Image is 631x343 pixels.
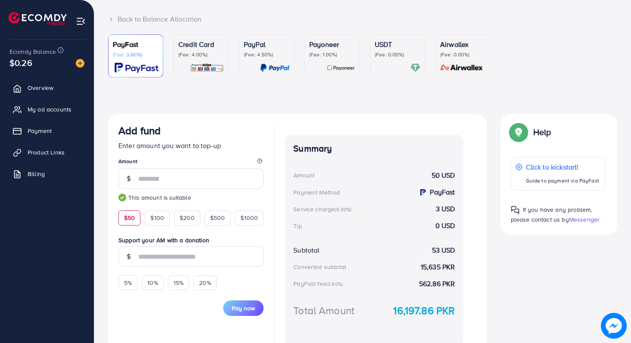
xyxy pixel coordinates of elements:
[6,79,87,96] a: Overview
[293,279,345,288] div: PayFast fee
[124,278,132,287] span: 5%
[421,262,455,272] strong: 15,635 PKR
[309,51,355,58] p: (Fee: 1.00%)
[6,101,87,118] a: My ad accounts
[293,188,340,197] div: Payment Method
[436,204,455,214] strong: 3 USD
[6,122,87,139] a: Payment
[511,124,526,140] img: Popup guide
[438,63,486,73] img: card
[430,187,455,197] strong: PayFast
[569,215,600,224] span: Messenger
[118,140,264,151] p: Enter amount you want to top-up
[293,303,354,318] div: Total Amount
[118,236,264,244] label: Support your AM with a donation
[393,303,455,318] strong: 16,197.86 PKR
[293,245,319,255] div: Subtotal
[108,14,617,24] div: Back to Balance Allocation
[28,83,53,92] span: Overview
[76,16,86,26] img: menu
[309,39,355,49] p: Payoneer
[190,63,224,73] img: card
[28,170,45,178] span: Billing
[526,162,599,172] p: Click to kickstart!
[9,56,32,69] span: $0.26
[326,63,355,73] img: card
[118,193,264,202] small: This amount is suitable
[9,47,56,56] span: Ecomdy Balance
[293,143,455,154] h4: Summary
[124,213,135,222] span: $50
[113,51,159,58] p: (Fee: 3.60%)
[150,213,164,222] span: $100
[178,39,224,49] p: Credit Card
[6,144,87,161] a: Product Links
[293,171,314,179] div: Amount
[418,188,427,197] img: payment
[435,221,455,231] strong: 0 USD
[240,213,258,222] span: $1000
[375,51,420,58] p: (Fee: 0.00%)
[199,278,211,287] span: 20%
[115,63,159,73] img: card
[76,59,84,68] img: image
[326,281,343,287] small: (3.60%)
[511,206,519,214] img: Popup guide
[178,51,224,58] p: (Fee: 4.00%)
[440,39,486,49] p: Airwallex
[147,278,158,287] span: 10%
[293,263,346,271] div: Converted subtotal
[335,206,351,213] small: (6.00%)
[28,148,65,157] span: Product Links
[432,245,455,255] strong: 53 USD
[118,124,161,137] h3: Add fund
[244,39,289,49] p: PayPal
[526,176,599,186] p: Guide to payment via PayFast
[174,278,183,287] span: 15%
[28,105,71,114] span: My ad accounts
[6,165,87,182] a: Billing
[244,51,289,58] p: (Fee: 4.50%)
[432,170,455,180] strong: 50 USD
[118,158,264,168] legend: Amount
[410,63,420,73] img: card
[419,279,455,289] strong: 562.86 PKR
[533,127,551,137] p: Help
[293,205,354,213] div: Service charge
[601,313,626,338] img: image
[28,127,52,135] span: Payment
[375,39,420,49] p: USDT
[180,213,195,222] span: $200
[118,194,126,201] img: guide
[260,63,289,73] img: card
[232,304,255,312] span: Pay now
[113,39,159,49] p: PayFast
[210,213,225,222] span: $500
[511,205,592,224] span: If you have any problem, please contact us by
[293,222,302,230] div: Tip
[9,12,67,25] img: logo
[223,300,264,316] button: Pay now
[440,51,486,58] p: (Fee: 0.00%)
